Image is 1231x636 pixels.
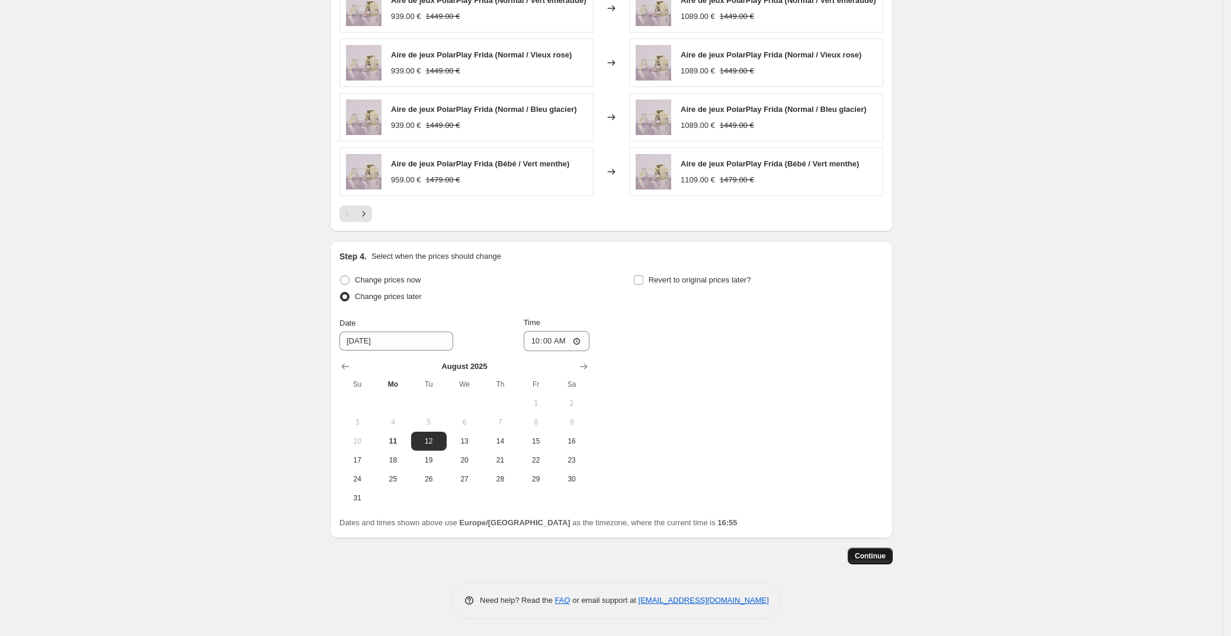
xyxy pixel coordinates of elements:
[523,474,549,484] span: 29
[848,548,893,564] button: Continue
[375,451,411,470] button: Monday August 18 2025
[344,493,370,503] span: 31
[451,380,477,389] span: We
[447,413,482,432] button: Wednesday August 6 2025
[447,470,482,489] button: Wednesday August 27 2025
[720,174,754,186] strike: 1479.00 €
[518,394,554,413] button: Friday August 1 2025
[391,174,421,186] div: 959.00 €
[482,451,518,470] button: Thursday August 21 2025
[346,154,382,189] img: PolarPlaySpielturmFrida-PT-PRH-DS-CW-001-DP-1_80x.jpg
[554,375,589,394] th: Saturday
[518,470,554,489] button: Friday August 29 2025
[416,380,442,389] span: Tu
[355,292,422,301] span: Change prices later
[518,451,554,470] button: Friday August 22 2025
[523,399,549,408] span: 1
[636,45,671,81] img: PolarPlaySpielturmFrida-PT-PRH-DS-CW-001-DP-1_80x.jpg
[339,432,375,451] button: Sunday August 10 2025
[380,455,406,465] span: 18
[717,518,737,527] b: 16:55
[391,159,569,168] span: Aire de jeux PolarPlay Frida (Bébé / Vert menthe)
[411,432,447,451] button: Tuesday August 12 2025
[339,518,738,527] span: Dates and times shown above use as the timezone, where the current time is
[681,50,861,59] span: Aire de jeux PolarPlay Frida (Normal / Vieux rose)
[720,65,754,77] strike: 1449.00 €
[391,120,421,131] div: 939.00 €
[391,50,572,59] span: Aire de jeux PolarPlay Frida (Normal / Vieux rose)
[346,99,382,135] img: PolarPlaySpielturmFrida-PT-PRH-DS-CW-001-DP-1_80x.jpg
[855,551,886,561] span: Continue
[380,380,406,389] span: Mo
[482,375,518,394] th: Thursday
[459,518,570,527] b: Europe/[GEOGRAPHIC_DATA]
[720,120,754,131] strike: 1449.00 €
[380,474,406,484] span: 25
[339,451,375,470] button: Sunday August 17 2025
[416,455,442,465] span: 19
[339,332,453,351] input: 8/11/2025
[681,11,715,23] div: 1089.00 €
[523,380,549,389] span: Fr
[554,470,589,489] button: Saturday August 30 2025
[636,99,671,135] img: PolarPlaySpielturmFrida-PT-PRH-DS-CW-001-DP-1_80x.jpg
[344,380,370,389] span: Su
[391,65,421,77] div: 939.00 €
[681,159,859,168] span: Aire de jeux PolarPlay Frida (Bébé / Vert menthe)
[554,413,589,432] button: Saturday August 9 2025
[344,474,370,484] span: 24
[337,358,354,375] button: Show previous month, July 2025
[487,436,513,446] span: 14
[523,417,549,427] span: 8
[411,413,447,432] button: Tuesday August 5 2025
[523,455,549,465] span: 22
[523,436,549,446] span: 15
[555,596,570,605] a: FAQ
[681,120,715,131] div: 1089.00 €
[375,432,411,451] button: Today Monday August 11 2025
[554,451,589,470] button: Saturday August 23 2025
[649,275,751,284] span: Revert to original prices later?
[518,375,554,394] th: Friday
[554,432,589,451] button: Saturday August 16 2025
[559,455,585,465] span: 23
[451,417,477,427] span: 6
[416,436,442,446] span: 12
[375,375,411,394] th: Monday
[411,451,447,470] button: Tuesday August 19 2025
[391,105,577,114] span: Aire de jeux PolarPlay Frida (Normal / Bleu glacier)
[559,417,585,427] span: 9
[559,474,585,484] span: 30
[339,319,355,327] span: Date
[344,455,370,465] span: 17
[570,596,639,605] span: or email support at
[482,432,518,451] button: Thursday August 14 2025
[487,455,513,465] span: 21
[575,358,592,375] button: Show next month, September 2025
[482,470,518,489] button: Thursday August 28 2025
[391,11,421,23] div: 939.00 €
[524,331,590,351] input: 12:00
[416,417,442,427] span: 5
[371,250,501,262] p: Select when the prices should change
[355,275,421,284] span: Change prices now
[554,394,589,413] button: Saturday August 2 2025
[451,436,477,446] span: 13
[380,436,406,446] span: 11
[487,417,513,427] span: 7
[518,432,554,451] button: Friday August 15 2025
[344,436,370,446] span: 10
[380,417,406,427] span: 4
[559,399,585,408] span: 2
[339,470,375,489] button: Sunday August 24 2025
[339,413,375,432] button: Sunday August 3 2025
[426,174,460,186] strike: 1479.00 €
[451,455,477,465] span: 20
[636,154,671,189] img: PolarPlaySpielturmFrida-PT-PRH-DS-CW-001-DP-1_80x.jpg
[447,451,482,470] button: Wednesday August 20 2025
[524,318,540,327] span: Time
[339,375,375,394] th: Sunday
[346,45,382,81] img: PolarPlaySpielturmFrida-PT-PRH-DS-CW-001-DP-1_80x.jpg
[487,380,513,389] span: Th
[426,11,460,23] strike: 1449.00 €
